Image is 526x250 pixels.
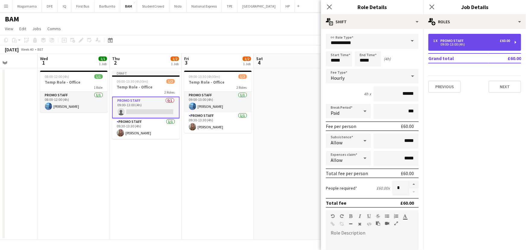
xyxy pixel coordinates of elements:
div: 1 x [433,39,440,43]
span: 09:00-13:30 (4h30m) [189,74,220,79]
div: £60.00 [400,200,414,206]
span: Allow [331,139,342,146]
h3: Temp Role - Office [184,79,252,85]
div: Shift [321,14,424,29]
div: (4h) [384,56,391,62]
h1: BAM [5,14,19,24]
span: 1/2 [238,74,247,79]
span: 2 Roles [165,90,175,95]
button: Insert video [385,221,389,226]
div: 1 Job [243,62,251,66]
span: 3 [183,59,189,66]
span: 08:00-12:00 (4h) [45,74,69,79]
a: Comms [45,25,63,33]
button: [GEOGRAPHIC_DATA] [238,0,281,12]
h3: Job Details [424,3,526,11]
label: People required [326,185,357,191]
span: Week 40 [20,47,35,52]
app-job-card: 09:00-13:30 (4h30m)1/2Temp Role - Office2 RolesPromo Staff1/109:00-13:00 (4h)[PERSON_NAME]Promo S... [184,71,252,133]
button: Horizontal Line [349,222,353,226]
button: Redo [340,214,344,219]
span: 1 Role [94,85,103,90]
app-card-role: Promo Staff1/109:30-13:30 (4h)[PERSON_NAME] [184,112,252,133]
button: IQ [58,0,71,12]
h3: Role Details [321,3,424,11]
span: Comms [47,26,61,31]
button: Clear Formatting [358,222,362,226]
span: Fri [184,56,189,61]
span: Allow [331,157,342,163]
span: 1/2 [243,56,251,61]
div: £60.00 [401,123,414,129]
button: Paste as plain text [376,221,380,226]
button: Strikethrough [376,214,380,219]
button: Increase [409,181,419,188]
h3: Temp Role - Office [112,84,180,90]
button: Underline [367,214,371,219]
span: 2 Roles [237,85,247,90]
app-job-card: Draft09:00-13:30 (4h30m)1/2Temp Role - Office2 RolesPromo Staff0/109:00-13:00 (4h) Promo Staff1/1... [112,71,180,139]
div: [DATE] [5,46,19,53]
app-card-role: Promo Staff1/108:00-12:00 (4h)[PERSON_NAME] [40,92,108,112]
span: Paid [331,110,339,116]
button: HTML Code [367,222,371,226]
div: £60.00 [401,170,414,176]
button: Text Color [403,214,407,219]
button: BarBurrito [94,0,120,12]
div: Fee per person [326,123,356,129]
span: 1/1 [94,74,103,79]
button: Nido [169,0,187,12]
button: Undo [331,214,335,219]
div: 1 Job [171,62,179,66]
app-card-role: Promo Staff1/109:00-13:00 (4h)[PERSON_NAME] [184,92,252,112]
button: HP [281,0,295,12]
span: 2 [111,59,120,66]
td: Grand total [428,53,489,63]
span: 1/1 [99,56,107,61]
span: 4 [255,59,263,66]
a: View [2,25,16,33]
div: £60.00 [500,39,510,43]
span: 09:00-13:30 (4h30m) [117,79,148,84]
h3: Temp Role - Office [40,79,108,85]
span: Hourly [331,75,345,81]
span: 1/2 [166,79,175,84]
app-card-role: Promo Staff1/109:30-13:30 (4h)[PERSON_NAME] [112,118,180,139]
div: Total fee per person [326,170,368,176]
div: BST [37,47,43,52]
button: TPE [222,0,238,12]
button: DFE [42,0,58,12]
button: Fullscreen [394,221,398,226]
button: BAM [120,0,137,12]
button: First Bus [71,0,94,12]
a: Jobs [30,25,44,33]
span: 1/2 [171,56,179,61]
div: Total fee [326,200,346,206]
span: View [5,26,13,31]
app-card-role: Promo Staff0/109:00-13:00 (4h) [112,97,180,118]
span: 1 [39,59,48,66]
button: Italic [358,214,362,219]
button: StudentCrowd [137,0,169,12]
div: Promo Staff [440,39,466,43]
button: Bold [349,214,353,219]
span: Jobs [32,26,41,31]
a: Edit [17,25,29,33]
div: Draft [112,71,180,75]
div: 09:00-13:00 (4h) [433,43,510,46]
button: Next [489,81,521,93]
app-job-card: 08:00-12:00 (4h)1/1Temp Role - Office1 RolePromo Staff1/108:00-12:00 (4h)[PERSON_NAME] [40,71,108,112]
button: Wagamama [12,0,42,12]
div: 1 Job [99,62,107,66]
span: Wed [40,56,48,61]
button: Ordered List [394,214,398,219]
span: Sat [256,56,263,61]
div: Roles [424,14,526,29]
div: £60.00 x [376,185,390,191]
span: Thu [112,56,120,61]
button: Unordered List [385,214,389,219]
button: National Express [187,0,222,12]
div: 4h x [364,91,371,97]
